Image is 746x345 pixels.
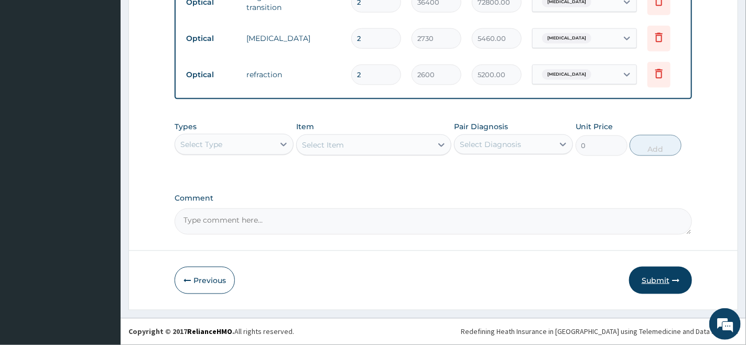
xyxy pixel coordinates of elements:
[461,327,738,337] div: Redefining Heath Insurance in [GEOGRAPHIC_DATA] using Telemedicine and Data Science!
[187,327,232,337] a: RelianceHMO
[630,135,682,156] button: Add
[241,28,346,49] td: [MEDICAL_DATA]
[542,33,591,44] span: [MEDICAL_DATA]
[19,53,42,79] img: d_794563401_company_1708531726252_794563401
[181,65,241,85] td: Optical
[460,139,521,150] div: Select Diagnosis
[454,121,508,132] label: Pair Diagnosis
[61,104,145,211] span: We're online!
[542,69,591,80] span: [MEDICAL_DATA]
[175,194,692,203] label: Comment
[296,121,314,132] label: Item
[128,327,234,337] strong: Copyright © 2017 .
[172,5,197,30] div: Minimize live chat window
[121,318,746,345] footer: All rights reserved.
[576,121,613,132] label: Unit Price
[55,59,176,72] div: Chat with us now
[180,139,222,150] div: Select Type
[5,232,200,268] textarea: Type your message and hit 'Enter'
[175,267,235,294] button: Previous
[241,64,346,85] td: refraction
[175,122,197,131] label: Types
[181,29,241,48] td: Optical
[629,267,692,294] button: Submit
